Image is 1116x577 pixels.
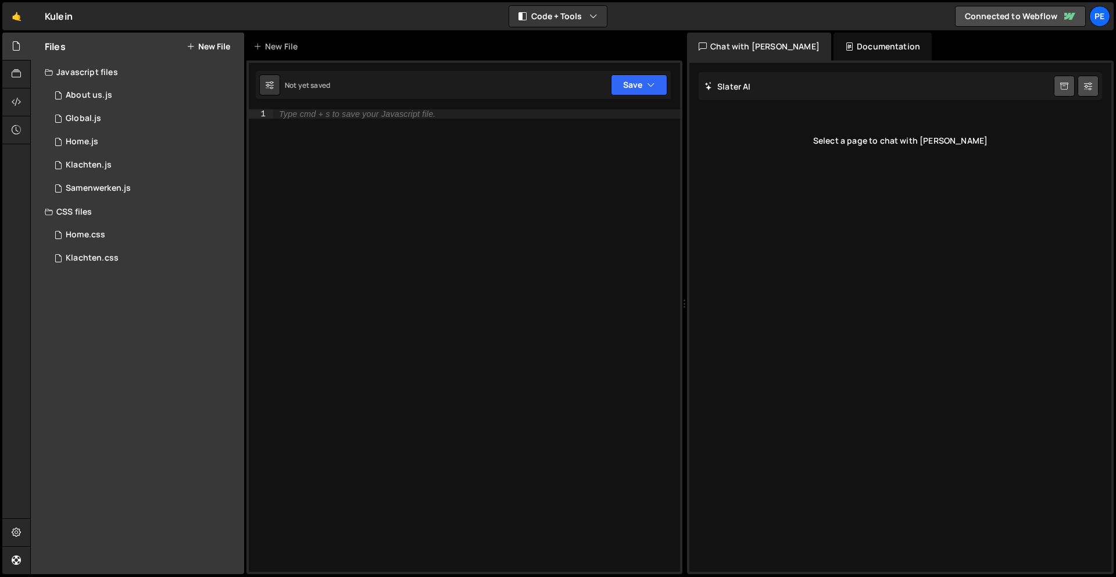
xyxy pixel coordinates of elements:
button: Code + Tools [509,6,607,27]
a: 🤙 [2,2,31,30]
div: 15960/44751.css [45,247,244,270]
div: Home.css [66,230,105,240]
button: Save [611,74,667,95]
div: Home.js [66,137,98,147]
div: 15960/43059.js [45,154,244,177]
div: Klachten.js [66,160,112,170]
div: New File [253,41,302,52]
div: Type cmd + s to save your Javascript file. [279,110,435,118]
div: 15960/42664.js [45,130,244,154]
div: Javascript files [31,60,244,84]
div: CSS files [31,200,244,223]
div: Documentation [834,33,932,60]
a: Connected to Webflow [955,6,1086,27]
div: Global.js [66,113,101,124]
div: 15960/42712.css [45,223,244,247]
div: Kulein [45,9,73,23]
div: 15960/42833.js [45,84,244,107]
div: Not yet saved [285,80,330,90]
h2: Files [45,40,66,53]
div: Chat with [PERSON_NAME] [687,33,831,60]
h2: Slater AI [704,81,751,92]
a: Pe [1089,6,1110,27]
div: 1 [249,109,273,119]
div: Klachten.css [66,253,119,263]
div: Samenwerken.js [66,183,131,194]
div: 15960/42725.js [45,107,244,130]
div: 15960/42949.js [45,177,244,200]
button: New File [187,42,230,51]
div: Select a page to chat with [PERSON_NAME] [699,117,1102,164]
div: About us.js [66,90,112,101]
